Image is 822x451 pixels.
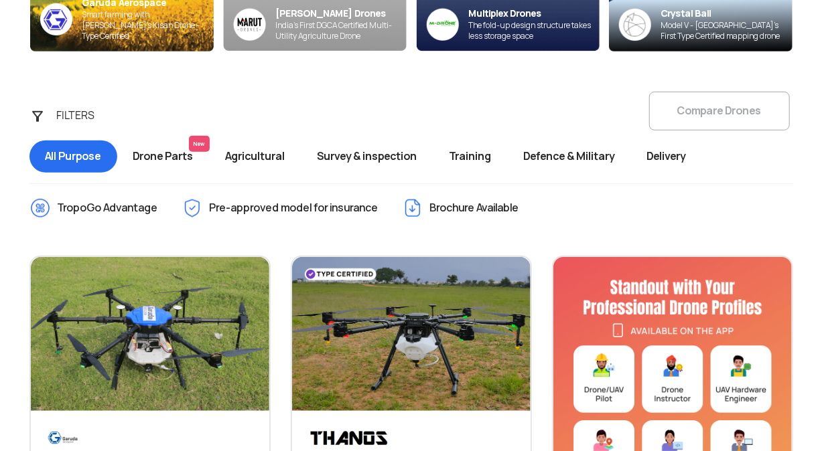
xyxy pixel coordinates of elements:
[40,3,72,35] img: ic_garuda_sky.png
[508,141,631,173] span: Defence & Military
[661,20,793,41] div: Model V - [GEOGRAPHIC_DATA]’s First Type Certified mapping drone
[631,141,702,173] span: Delivery
[276,7,407,20] div: [PERSON_NAME] Drones
[308,427,390,449] img: Brand
[58,197,158,219] span: TropoGo Advantage
[426,8,459,41] img: ic_multiplex_sky.png
[433,141,508,173] span: Training
[469,20,600,41] div: The fold-up design structure takes less storage space
[29,197,51,219] img: ic_TropoGo_Advantage.png
[210,197,379,219] span: Pre-approved model for insurance
[182,197,203,219] img: ic_Pre-approved.png
[469,7,600,20] div: Multiplex Drones
[402,197,423,219] img: ic_Brochure.png
[29,141,117,173] span: All Purpose
[233,8,266,41] img: Group%2036313.png
[210,141,301,173] span: Agricultural
[47,427,98,449] img: Brand
[661,7,793,20] div: Crystal Ball
[31,257,269,424] img: Drone Image
[430,197,519,219] span: Brochure Available
[301,141,433,173] span: Survey & inspection
[82,9,214,41] div: Smart farming with [PERSON_NAME]’s Kisan Drone - Type Certified
[117,141,210,173] span: Drone Parts
[292,257,531,424] img: Drone Image
[49,102,119,129] div: FILTERS
[619,9,651,41] img: crystalball-logo-banner.png
[276,20,407,41] div: India’s First DGCA Certified Multi-Utility Agriculture Drone
[189,136,210,152] span: New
